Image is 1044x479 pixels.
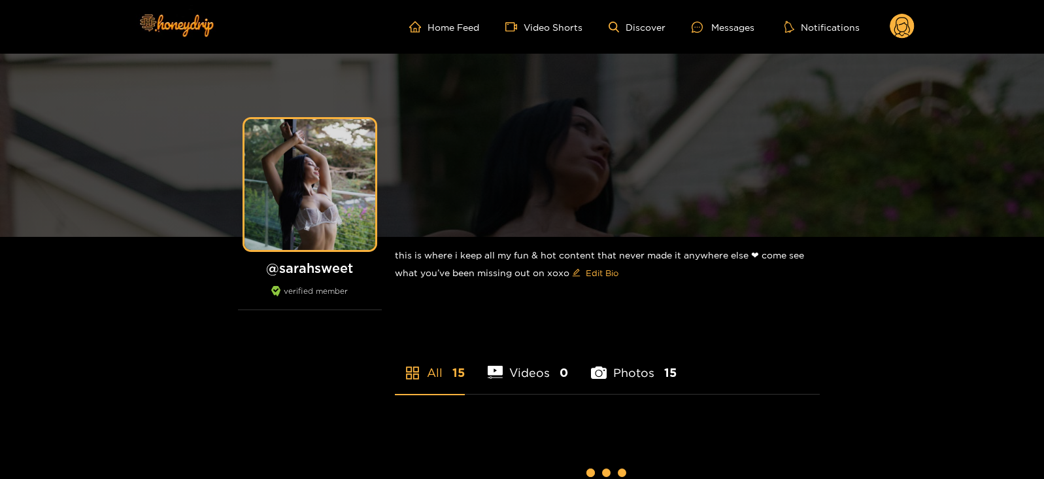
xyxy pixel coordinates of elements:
span: 15 [664,364,677,381]
span: Edit Bio [586,266,618,279]
span: 0 [560,364,568,381]
span: edit [572,268,581,278]
div: verified member [238,286,382,310]
li: All [395,335,465,394]
span: home [409,21,428,33]
a: Discover [609,22,665,33]
li: Videos [488,335,569,394]
div: this is where i keep all my fun & hot content that never made it anywhere else ❤︎︎ come see what ... [395,237,820,294]
li: Photos [591,335,677,394]
button: editEdit Bio [569,262,621,283]
a: Home Feed [409,21,479,33]
div: Messages [692,20,754,35]
a: Video Shorts [505,21,582,33]
button: Notifications [781,20,864,33]
h1: @ sarahsweet [238,260,382,276]
span: video-camera [505,21,524,33]
span: 15 [452,364,465,381]
span: appstore [405,365,420,381]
